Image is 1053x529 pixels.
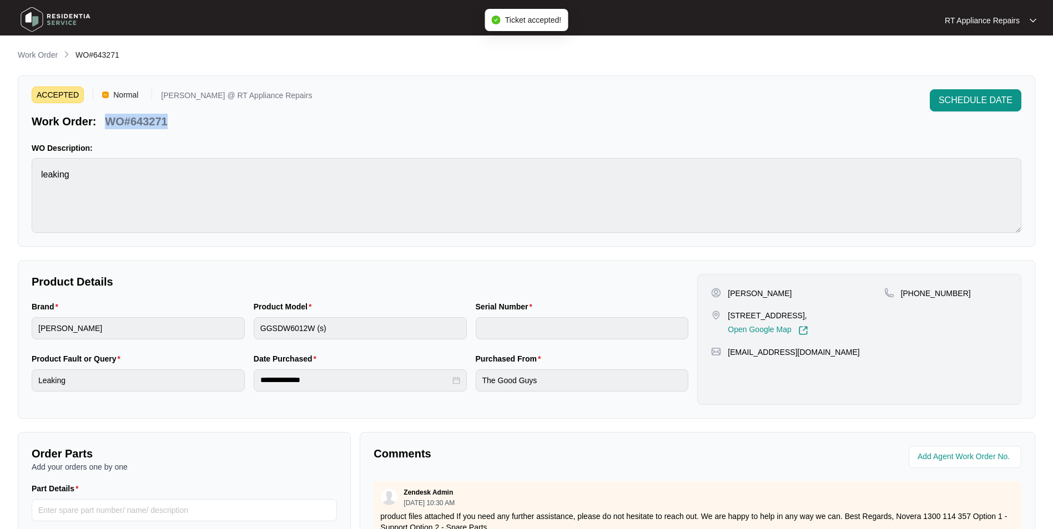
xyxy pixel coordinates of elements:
[728,325,808,335] a: Open Google Map
[901,288,971,299] p: [PHONE_NUMBER]
[17,3,94,36] img: residentia service logo
[492,16,501,24] span: check-circle
[75,50,119,59] span: WO#643271
[254,301,316,312] label: Product Model
[404,488,453,497] p: Zendesk Admin
[18,49,58,60] p: Work Order
[62,50,71,59] img: chevron-right
[404,500,455,506] p: [DATE] 10:30 AM
[32,461,337,472] p: Add your orders one by one
[32,483,83,494] label: Part Details
[161,91,312,103] p: [PERSON_NAME] @ RT Appliance Repairs
[476,317,689,339] input: Serial Number
[32,143,1021,154] p: WO Description:
[374,446,689,461] p: Comments
[728,310,808,321] p: [STREET_ADDRESS],
[260,374,450,386] input: Date Purchased
[32,317,245,339] input: Brand
[32,353,125,364] label: Product Fault or Query
[32,446,337,461] p: Order Parts
[254,353,321,364] label: Date Purchased
[254,317,467,339] input: Product Model
[32,301,63,312] label: Brand
[945,15,1020,26] p: RT Appliance Repairs
[918,450,1015,464] input: Add Agent Work Order No.
[105,114,167,129] p: WO#643271
[711,288,721,298] img: user-pin
[711,310,721,320] img: map-pin
[32,369,245,391] input: Product Fault or Query
[102,91,109,98] img: Vercel Logo
[711,347,721,357] img: map-pin
[476,369,689,391] input: Purchased From
[32,114,96,129] p: Work Order:
[1030,18,1036,23] img: dropdown arrow
[32,87,84,103] span: ACCEPTED
[109,87,143,103] span: Normal
[728,288,792,299] p: [PERSON_NAME]
[939,94,1012,107] span: SCHEDULE DATE
[381,489,397,505] img: user.svg
[32,499,337,521] input: Part Details
[884,288,894,298] img: map-pin
[798,325,808,335] img: Link-External
[930,89,1021,111] button: SCHEDULE DATE
[505,16,561,24] span: Ticket accepted!
[32,158,1021,233] textarea: leaking
[32,274,688,289] p: Product Details
[728,347,859,358] p: [EMAIL_ADDRESS][DOMAIN_NAME]
[16,49,60,62] a: Work Order
[476,353,546,364] label: Purchased From
[476,301,537,312] label: Serial Number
